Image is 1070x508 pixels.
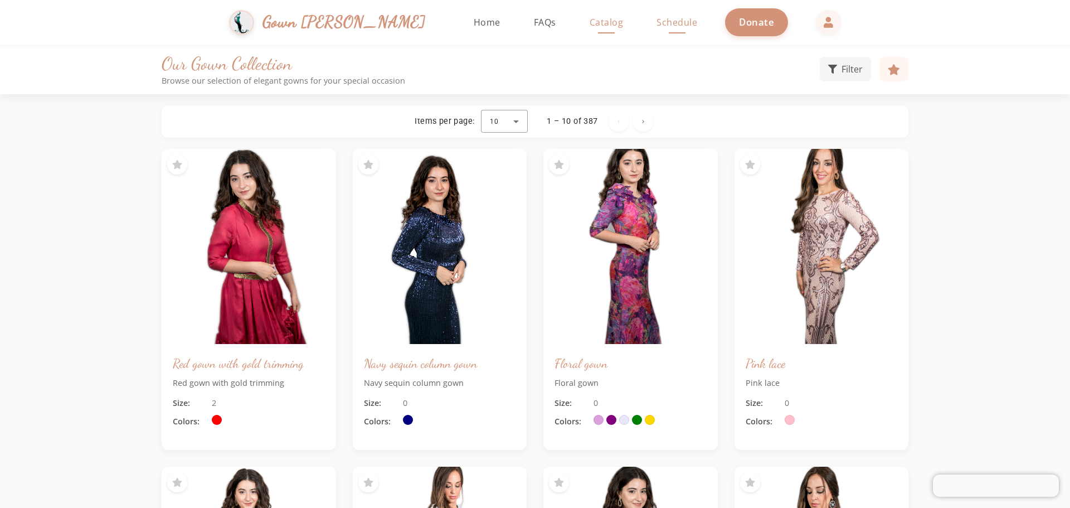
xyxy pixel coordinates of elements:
h1: Our Gown Collection [162,53,820,74]
span: Colors: [555,415,588,428]
span: Colors: [173,415,206,428]
div: Items per page: [415,116,474,127]
img: Red gown with gold trimming [162,149,336,344]
img: Navy sequin column gown [353,149,527,344]
a: Donate [725,8,788,36]
p: Red gown with gold trimming [173,377,325,389]
span: Size: [746,397,779,409]
span: Donate [739,16,774,28]
span: Colors: [746,415,779,428]
button: Next page [633,112,653,132]
span: Schedule [656,16,697,28]
span: 2 [212,397,216,409]
img: Gown Gmach Logo [229,10,254,35]
h3: Floral gown [555,355,707,371]
h3: Red gown with gold trimming [173,355,325,371]
span: Size: [173,397,206,409]
a: Gown [PERSON_NAME] [229,7,437,38]
span: 0 [785,397,789,409]
img: Pink lace [735,149,909,344]
p: Pink lace [746,377,898,389]
img: Floral gown [543,149,718,344]
p: Floral gown [555,377,707,389]
h3: Navy sequin column gown [364,355,516,371]
span: Size: [364,397,397,409]
span: Filter [842,62,863,76]
span: 0 [403,397,407,409]
span: Gown [PERSON_NAME] [262,10,426,34]
button: Previous page [609,112,629,132]
iframe: Chatra live chat [933,475,1059,497]
button: Filter [820,57,871,81]
p: Browse our selection of elegant gowns for your special occasion [162,76,820,85]
p: Navy sequin column gown [364,377,516,389]
span: Colors: [364,415,397,428]
span: Home [474,16,500,28]
h3: Pink lace [746,355,898,371]
span: Catalog [590,16,624,28]
span: Size: [555,397,588,409]
div: 1 – 10 of 387 [547,116,597,127]
span: FAQs [534,16,556,28]
span: 0 [594,397,598,409]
